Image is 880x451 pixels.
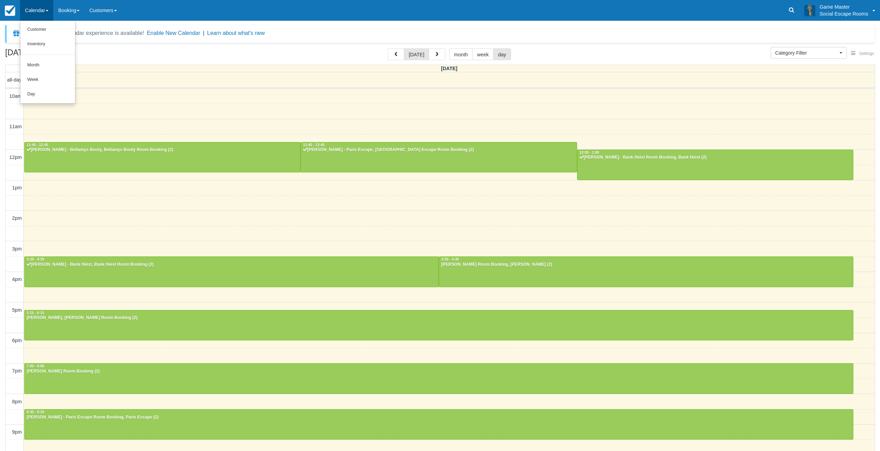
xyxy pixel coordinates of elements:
[12,246,22,252] span: 3pm
[300,142,577,172] a: 11:45 - 12:45[PERSON_NAME] - Paris Escape, [GEOGRAPHIC_DATA] Escape Room Booking (2)
[819,10,868,17] p: Social Escape Rooms
[847,49,878,59] button: Settings
[20,22,75,37] a: Customer
[493,48,511,60] button: day
[26,262,437,267] div: [PERSON_NAME] - Bank Heist, Bank Heist Room Booking (2)
[26,369,851,374] div: [PERSON_NAME] Room Booking (2)
[23,29,144,37] div: A new Booking Calendar experience is available!
[9,93,22,99] span: 10am
[12,399,22,404] span: 8pm
[147,30,200,37] button: Enable New Calendar
[12,307,22,313] span: 5pm
[9,154,22,160] span: 12pm
[27,364,44,368] span: 7:00 - 8:00
[12,215,22,221] span: 2pm
[26,315,851,321] div: [PERSON_NAME], [PERSON_NAME] Room Booking (2)
[12,429,22,435] span: 9pm
[441,262,851,267] div: [PERSON_NAME] Room Booking, [PERSON_NAME] (2)
[20,87,75,102] a: Day
[441,257,459,261] span: 3:30 - 4:30
[7,77,22,83] span: all-day
[441,66,457,71] span: [DATE]
[203,30,204,36] span: |
[12,276,22,282] span: 4pm
[20,37,75,51] a: Inventory
[24,409,853,440] a: 8:30 - 9:30[PERSON_NAME] - Paris Escape Room Booking, Paris Escape (2)
[303,147,575,153] div: [PERSON_NAME] - Paris Escape, [GEOGRAPHIC_DATA] Escape Room Booking (2)
[775,49,838,56] span: Category Filter
[9,124,22,129] span: 11am
[12,338,22,343] span: 6pm
[303,143,324,147] span: 11:45 - 12:45
[20,21,75,104] ul: Calendar
[580,151,599,154] span: 12:00 - 1:00
[27,257,44,261] span: 3:30 - 4:30
[24,142,300,172] a: 11:45 - 12:45[PERSON_NAME] - Bellamys Booty, Bellamys Booty Room Booking (2)
[27,311,44,315] span: 5:15 - 6:15
[577,150,853,180] a: 12:00 - 1:00[PERSON_NAME] - Bank Heist Room Booking, Bank Heist (2)
[27,410,44,414] span: 8:30 - 9:30
[5,6,15,16] img: checkfront-main-nav-mini-logo.png
[20,73,75,87] a: Week
[819,3,868,10] p: Game Master
[859,51,874,56] span: Settings
[26,147,298,153] div: [PERSON_NAME] - Bellamys Booty, Bellamys Booty Room Booking (2)
[24,363,853,394] a: 7:00 - 8:00[PERSON_NAME] Room Booking (2)
[26,415,851,420] div: [PERSON_NAME] - Paris Escape Room Booking, Paris Escape (2)
[20,58,75,73] a: Month
[404,48,429,60] button: [DATE]
[579,155,851,160] div: [PERSON_NAME] - Bank Heist Room Booking, Bank Heist (2)
[439,256,853,287] a: 3:30 - 4:30[PERSON_NAME] Room Booking, [PERSON_NAME] (2)
[12,185,22,190] span: 1pm
[472,48,494,60] button: week
[24,310,853,340] a: 5:15 - 6:15[PERSON_NAME], [PERSON_NAME] Room Booking (2)
[207,30,265,36] a: Learn about what's new
[804,5,815,16] img: A3
[27,143,48,147] span: 11:45 - 12:45
[771,47,847,59] button: Category Filter
[5,48,93,61] h2: [DATE]
[12,368,22,374] span: 7pm
[449,48,473,60] button: month
[24,256,439,287] a: 3:30 - 4:30[PERSON_NAME] - Bank Heist, Bank Heist Room Booking (2)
